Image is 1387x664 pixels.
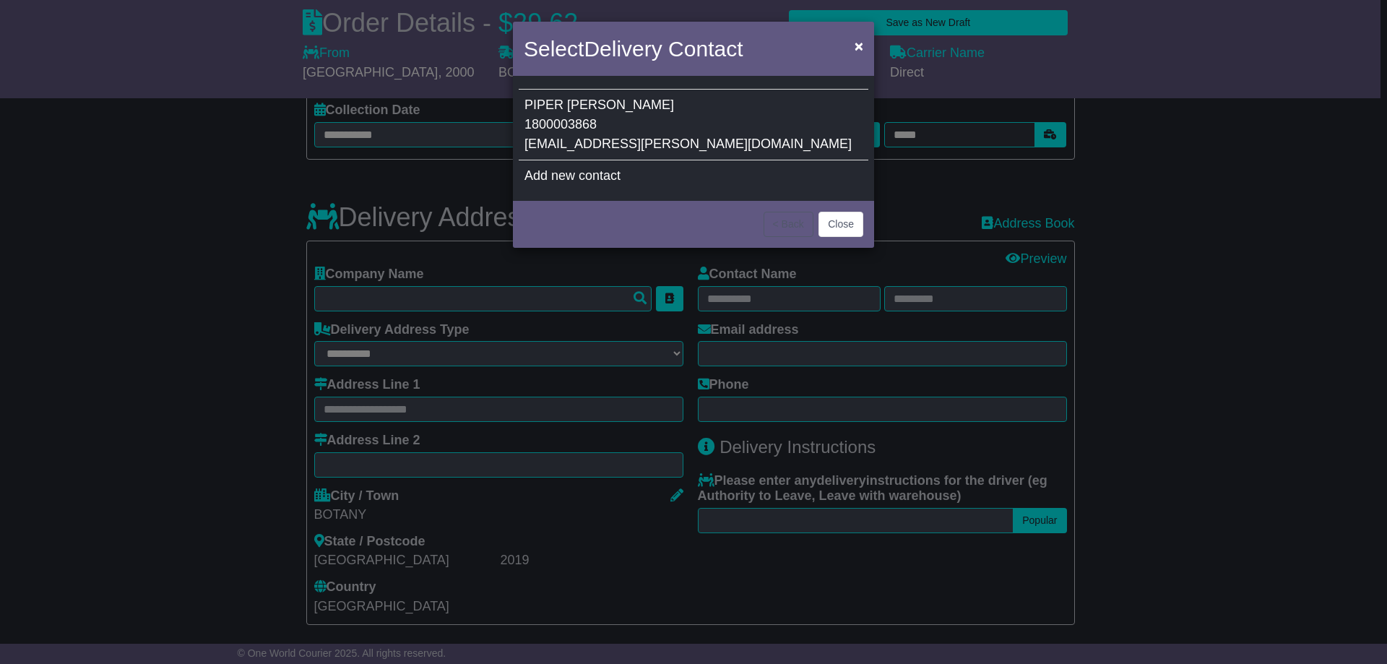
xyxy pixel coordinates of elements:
[584,37,662,61] span: Delivery
[524,33,743,65] h4: Select
[668,37,743,61] span: Contact
[524,117,597,131] span: 1800003868
[847,31,870,61] button: Close
[567,98,674,112] span: [PERSON_NAME]
[524,98,563,112] span: PIPER
[818,212,863,237] button: Close
[764,212,813,237] button: < Back
[524,137,852,151] span: [EMAIL_ADDRESS][PERSON_NAME][DOMAIN_NAME]
[855,38,863,54] span: ×
[524,168,621,183] span: Add new contact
